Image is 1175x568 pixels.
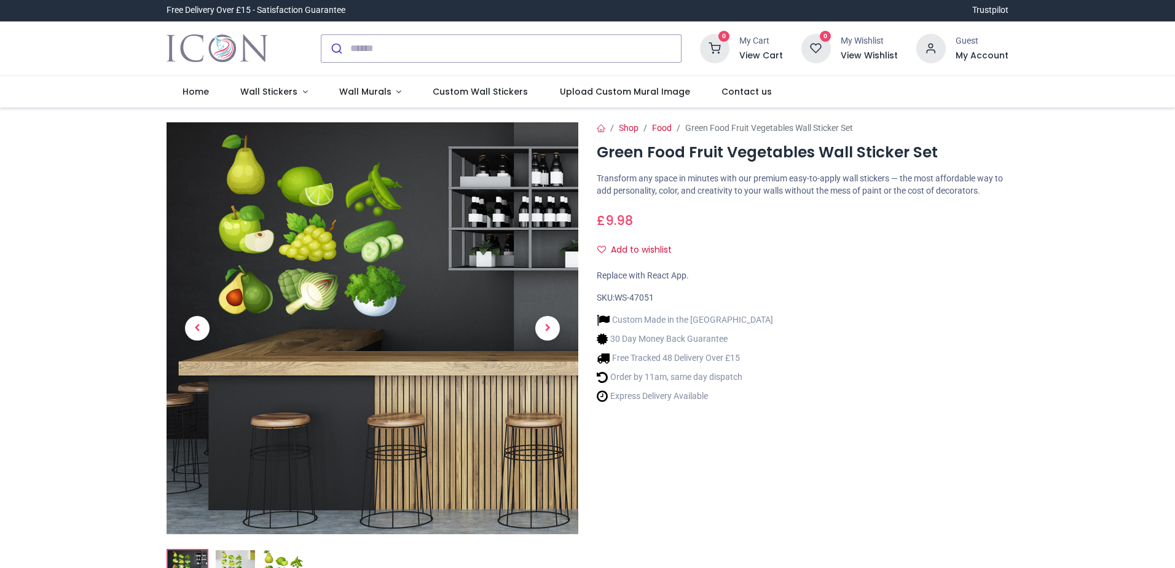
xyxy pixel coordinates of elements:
div: Replace with React App. [597,270,1008,282]
p: Transform any space in minutes with our premium easy-to-apply wall stickers — the most affordable... [597,173,1008,197]
div: My Cart [739,35,783,47]
span: Next [535,316,560,341]
button: Add to wishlistAdd to wishlist [597,240,682,261]
sup: 0 [820,31,831,42]
span: 9.98 [605,211,633,229]
span: WS-47051 [615,293,654,302]
li: Free Tracked 48 Delivery Over £15 [597,352,773,365]
a: Trustpilot [972,4,1008,17]
span: Upload Custom Mural Image [560,85,690,98]
a: 0 [801,42,831,52]
span: Home [183,85,209,98]
a: Next [517,184,578,473]
button: Submit [321,35,350,62]
a: Food [652,123,672,133]
a: Previous [167,184,228,473]
a: My Account [956,50,1008,62]
span: Contact us [721,85,772,98]
span: Green Food Fruit Vegetables Wall Sticker Set [685,123,853,133]
span: Custom Wall Stickers [433,85,528,98]
h1: Green Food Fruit Vegetables Wall Sticker Set [597,142,1008,163]
a: Shop [619,123,639,133]
span: £ [597,211,633,229]
li: Express Delivery Available [597,390,773,403]
a: Logo of Icon Wall Stickers [167,31,268,66]
li: Order by 11am, same day dispatch [597,371,773,384]
div: Guest [956,35,1008,47]
i: Add to wishlist [597,245,606,254]
a: View Cart [739,50,783,62]
img: Green Food Fruit Vegetables Wall Sticker Set [167,122,578,534]
a: View Wishlist [841,50,898,62]
img: Icon Wall Stickers [167,31,268,66]
div: SKU: [597,292,1008,304]
li: Custom Made in the [GEOGRAPHIC_DATA] [597,314,773,326]
span: Previous [185,316,210,341]
div: Free Delivery Over £15 - Satisfaction Guarantee [167,4,345,17]
div: My Wishlist [841,35,898,47]
span: Wall Murals [339,85,391,98]
a: Wall Stickers [224,76,323,108]
span: Wall Stickers [240,85,297,98]
sup: 0 [718,31,730,42]
a: Wall Murals [323,76,417,108]
li: 30 Day Money Back Guarantee [597,333,773,345]
a: 0 [700,42,729,52]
